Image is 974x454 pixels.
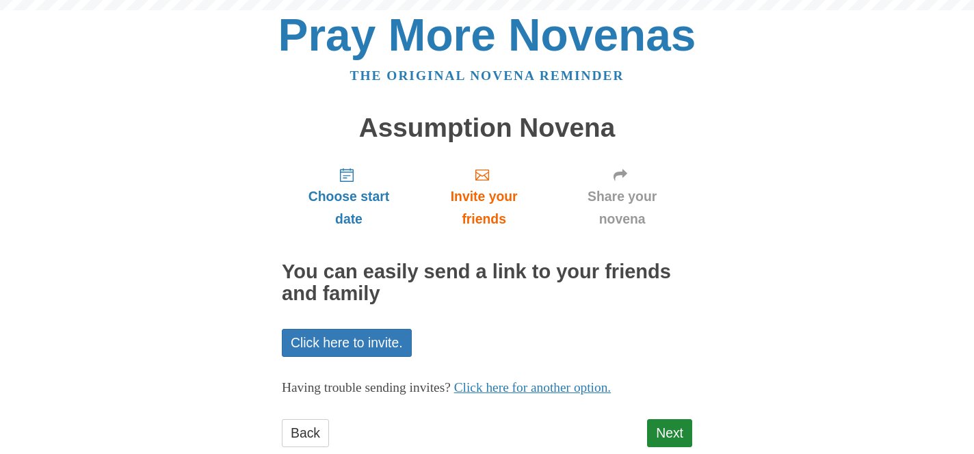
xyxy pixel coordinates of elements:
h2: You can easily send a link to your friends and family [282,261,692,305]
span: Invite your friends [430,185,538,230]
a: The original novena reminder [350,68,624,83]
a: Share your novena [552,156,692,237]
a: Click here for another option. [454,380,611,395]
span: Choose start date [295,185,402,230]
h1: Assumption Novena [282,113,692,143]
span: Having trouble sending invites? [282,380,451,395]
a: Click here to invite. [282,329,412,357]
a: Invite your friends [416,156,552,237]
a: Back [282,419,329,447]
span: Share your novena [566,185,679,230]
a: Next [647,419,692,447]
a: Pray More Novenas [278,10,696,60]
a: Choose start date [282,156,416,237]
